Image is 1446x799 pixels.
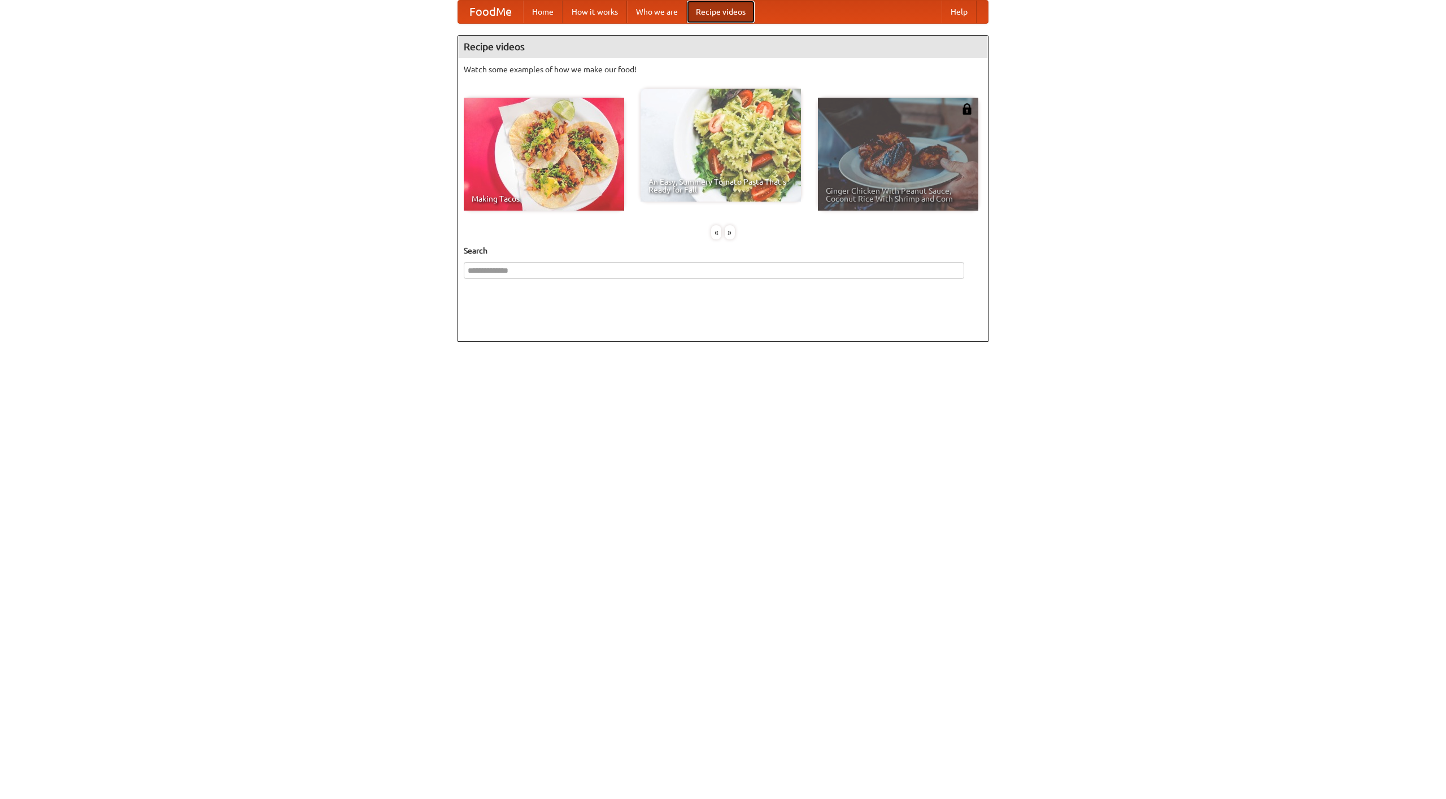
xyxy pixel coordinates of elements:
a: Home [523,1,563,23]
a: FoodMe [458,1,523,23]
div: « [711,225,721,239]
a: How it works [563,1,627,23]
a: Help [942,1,977,23]
img: 483408.png [961,103,973,115]
h5: Search [464,245,982,256]
span: An Easy, Summery Tomato Pasta That's Ready for Fall [648,178,793,194]
a: Making Tacos [464,98,624,211]
p: Watch some examples of how we make our food! [464,64,982,75]
span: Making Tacos [472,195,616,203]
a: Recipe videos [687,1,755,23]
a: An Easy, Summery Tomato Pasta That's Ready for Fall [641,89,801,202]
div: » [725,225,735,239]
a: Who we are [627,1,687,23]
h4: Recipe videos [458,36,988,58]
